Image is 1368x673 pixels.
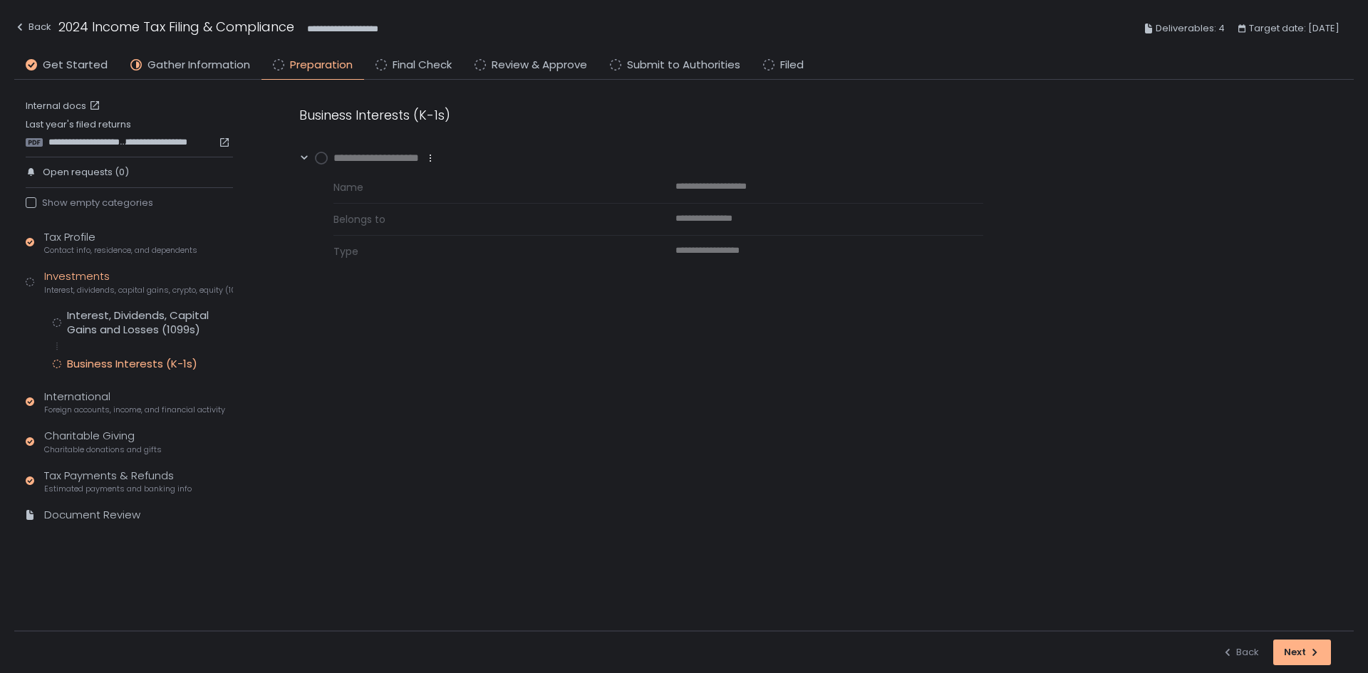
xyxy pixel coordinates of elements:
[1273,640,1331,665] button: Next
[627,57,740,73] span: Submit to Authorities
[1222,646,1259,659] div: Back
[44,484,192,494] span: Estimated payments and banking info
[67,308,233,337] div: Interest, Dividends, Capital Gains and Losses (1099s)
[1156,20,1225,37] span: Deliverables: 4
[780,57,804,73] span: Filed
[147,57,250,73] span: Gather Information
[44,507,140,523] div: Document Review
[333,212,641,226] span: Belongs to
[299,105,983,125] div: Business Interests (K-1s)
[44,428,162,455] div: Charitable Giving
[393,57,452,73] span: Final Check
[1222,640,1259,665] button: Back
[44,444,162,455] span: Charitable donations and gifts
[14,17,51,41] button: Back
[14,19,51,36] div: Back
[67,357,197,371] div: Business Interests (K-1s)
[333,244,641,259] span: Type
[43,57,108,73] span: Get Started
[1284,646,1320,659] div: Next
[1249,20,1339,37] span: Target date: [DATE]
[44,245,197,256] span: Contact info, residence, and dependents
[44,285,233,296] span: Interest, dividends, capital gains, crypto, equity (1099s, K-1s)
[26,100,103,113] a: Internal docs
[44,405,225,415] span: Foreign accounts, income, and financial activity
[44,229,197,256] div: Tax Profile
[44,268,233,296] div: Investments
[290,57,353,73] span: Preparation
[44,389,225,416] div: International
[44,468,192,495] div: Tax Payments & Refunds
[58,17,294,36] h1: 2024 Income Tax Filing & Compliance
[333,180,641,194] span: Name
[43,166,129,179] span: Open requests (0)
[26,118,233,148] div: Last year's filed returns
[492,57,587,73] span: Review & Approve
